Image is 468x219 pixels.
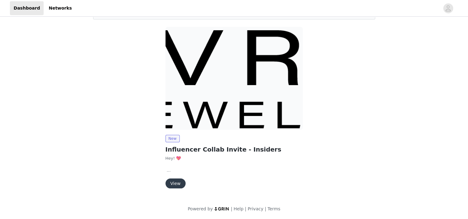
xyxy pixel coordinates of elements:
span: Powered by [188,206,213,211]
span: New [165,135,180,142]
span: | [245,206,246,211]
span: | [231,206,232,211]
a: Networks [45,1,75,15]
a: Help [234,206,243,211]
button: View [165,178,186,188]
a: View [165,181,186,186]
span: | [265,206,266,211]
img: Evry Jewels [165,27,303,130]
a: Privacy [248,206,264,211]
img: logo [214,207,230,211]
h2: Influencer Collab Invite - Insiders [165,145,303,154]
div: avatar [445,3,451,13]
p: Hey! 💖 [165,155,303,161]
a: Terms [268,206,280,211]
a: Dashboard [10,1,44,15]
